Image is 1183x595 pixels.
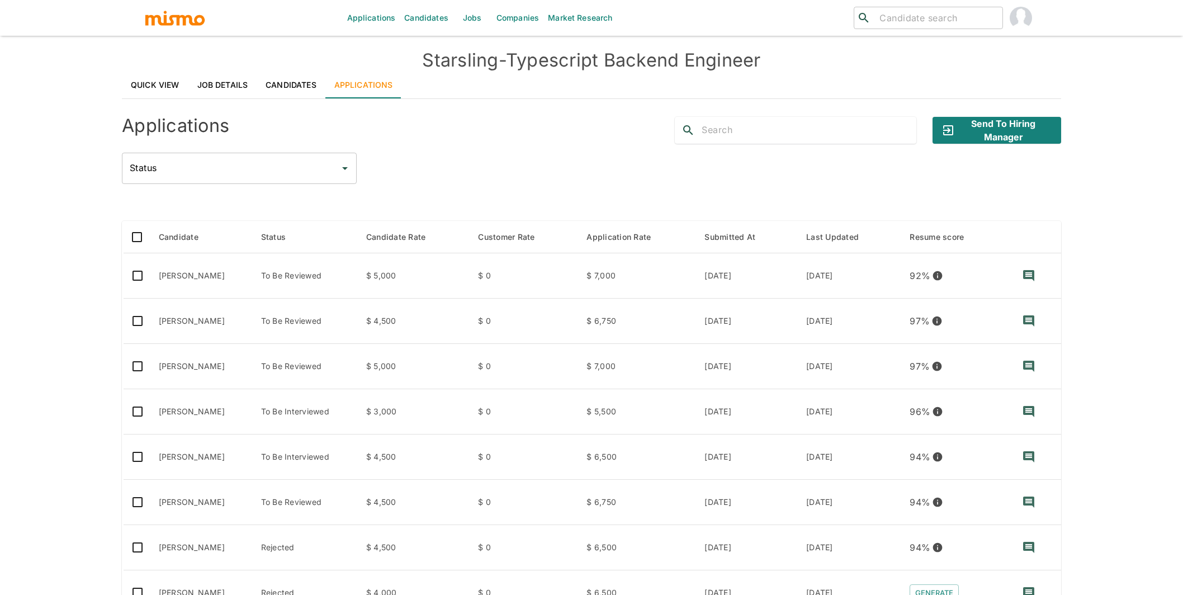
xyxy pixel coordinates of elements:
p: 97 % [910,313,930,329]
svg: View resume score details [932,406,943,417]
button: Send to Hiring Manager [933,117,1061,144]
td: $ 3,000 [357,389,470,435]
span: Candidate Rate [366,230,441,244]
svg: View resume score details [932,542,943,553]
td: $ 0 [469,480,578,525]
td: [DATE] [797,525,901,570]
td: [DATE] [797,480,901,525]
td: [DATE] [695,525,797,570]
td: $ 0 [469,389,578,435]
svg: View resume score details [931,361,943,372]
td: $ 7,000 [578,253,695,299]
td: [PERSON_NAME] [150,299,252,344]
button: recent-notes [1015,398,1042,425]
td: $ 0 [469,299,578,344]
button: recent-notes [1015,534,1042,561]
td: [DATE] [695,253,797,299]
td: $ 7,000 [578,344,695,389]
span: Status [261,230,301,244]
td: $ 4,500 [357,525,470,570]
td: $ 0 [469,435,578,480]
a: Job Details [188,72,257,98]
p: 94 % [910,494,930,510]
button: recent-notes [1015,443,1042,470]
td: $ 6,500 [578,435,695,480]
td: To Be Reviewed [252,344,357,389]
button: recent-notes [1015,262,1042,289]
svg: View resume score details [932,270,943,281]
td: To Be Reviewed [252,480,357,525]
p: 97 % [910,358,930,374]
td: [PERSON_NAME] [150,253,252,299]
td: $ 4,500 [357,435,470,480]
input: Candidate search [875,10,998,26]
td: Rejected [252,525,357,570]
td: $ 0 [469,253,578,299]
td: $ 6,500 [578,525,695,570]
td: [DATE] [797,435,901,480]
a: Candidates [257,72,325,98]
p: 96 % [910,404,930,419]
img: logo [144,10,206,26]
td: [PERSON_NAME] [150,344,252,389]
svg: View resume score details [932,497,943,508]
td: $ 5,000 [357,253,470,299]
svg: View resume score details [931,315,943,327]
td: $ 0 [469,525,578,570]
button: recent-notes [1015,489,1042,516]
svg: View resume score details [932,451,943,462]
p: 92 % [910,268,930,284]
td: [PERSON_NAME] [150,389,252,435]
button: recent-notes [1015,353,1042,380]
span: Last Updated [806,230,873,244]
h4: Applications [122,115,229,137]
td: [PERSON_NAME] [150,435,252,480]
h4: Starsling - Typescript Backend Engineer [122,49,1061,72]
td: [DATE] [797,344,901,389]
img: Carmen Vilachá [1010,7,1032,29]
td: [DATE] [695,344,797,389]
td: $ 4,500 [357,480,470,525]
span: Candidate [159,230,213,244]
td: To Be Reviewed [252,253,357,299]
span: Resume score [910,230,978,244]
td: [DATE] [797,389,901,435]
p: 94 % [910,540,930,555]
td: $ 5,500 [578,389,695,435]
td: [DATE] [695,299,797,344]
td: [DATE] [695,389,797,435]
td: $ 6,750 [578,299,695,344]
p: 94 % [910,449,930,465]
td: $ 6,750 [578,480,695,525]
td: [DATE] [797,299,901,344]
input: Search [702,121,916,139]
td: [DATE] [695,435,797,480]
td: $ 0 [469,344,578,389]
button: recent-notes [1015,308,1042,334]
button: Open [337,160,353,176]
td: $ 5,000 [357,344,470,389]
td: [PERSON_NAME] [150,525,252,570]
td: [DATE] [797,253,901,299]
a: Quick View [122,72,188,98]
td: To Be Reviewed [252,299,357,344]
td: [DATE] [695,480,797,525]
td: To Be Interviewed [252,389,357,435]
span: Submitted At [704,230,770,244]
span: Customer Rate [478,230,549,244]
td: [PERSON_NAME] [150,480,252,525]
a: Applications [325,72,402,98]
span: Application Rate [586,230,665,244]
td: To Be Interviewed [252,435,357,480]
button: search [675,117,702,144]
td: $ 4,500 [357,299,470,344]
